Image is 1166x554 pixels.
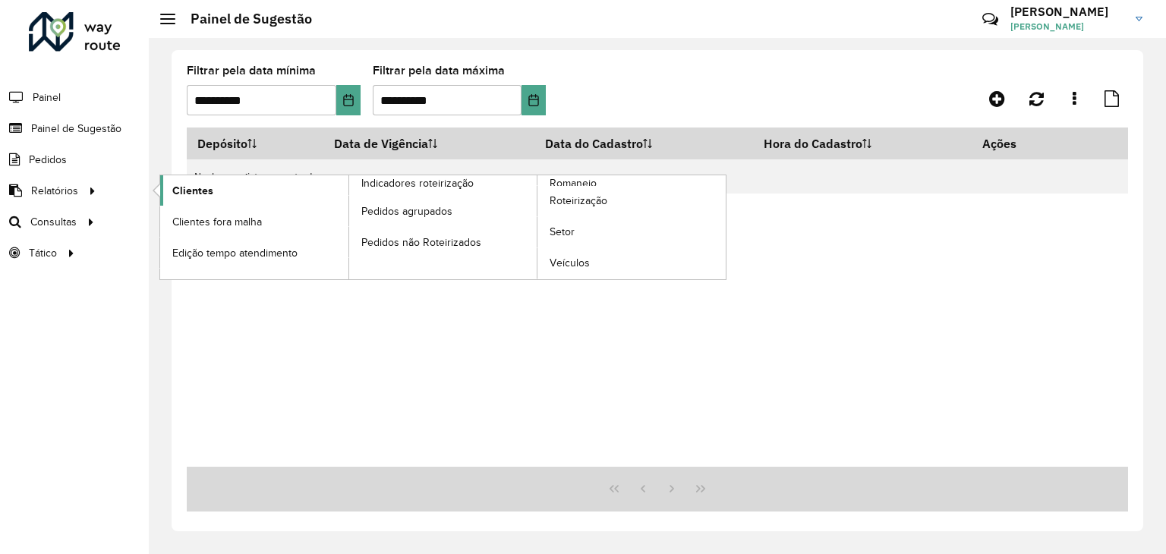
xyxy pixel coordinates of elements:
[160,175,348,206] a: Clientes
[175,11,312,27] h2: Painel de Sugestão
[29,245,57,261] span: Tático
[537,186,726,216] a: Roteirização
[537,217,726,247] a: Setor
[172,245,298,261] span: Edição tempo atendimento
[373,61,505,80] label: Filtrar pela data máxima
[1010,5,1124,19] h3: [PERSON_NAME]
[172,214,262,230] span: Clientes fora malha
[361,175,474,191] span: Indicadores roteirização
[31,121,121,137] span: Painel de Sugestão
[522,85,546,115] button: Choose Date
[349,175,726,279] a: Romaneio
[29,152,67,168] span: Pedidos
[1010,20,1124,33] span: [PERSON_NAME]
[550,175,597,191] span: Romaneio
[187,61,316,80] label: Filtrar pela data mínima
[537,248,726,279] a: Veículos
[361,203,452,219] span: Pedidos agrupados
[33,90,61,105] span: Painel
[30,214,77,230] span: Consultas
[550,193,607,209] span: Roteirização
[172,183,213,199] span: Clientes
[160,175,537,279] a: Indicadores roteirização
[974,3,1007,36] a: Contato Rápido
[160,238,348,268] a: Edição tempo atendimento
[349,196,537,226] a: Pedidos agrupados
[550,255,590,271] span: Veículos
[535,127,753,159] th: Data do Cadastro
[753,127,972,159] th: Hora do Cadastro
[160,206,348,237] a: Clientes fora malha
[361,235,481,250] span: Pedidos não Roteirizados
[336,85,361,115] button: Choose Date
[972,127,1064,159] th: Ações
[31,183,78,199] span: Relatórios
[349,227,537,257] a: Pedidos não Roteirizados
[323,127,535,159] th: Data de Vigência
[187,127,323,159] th: Depósito
[187,159,1128,194] td: Nenhum registro encontrado
[550,224,575,240] span: Setor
